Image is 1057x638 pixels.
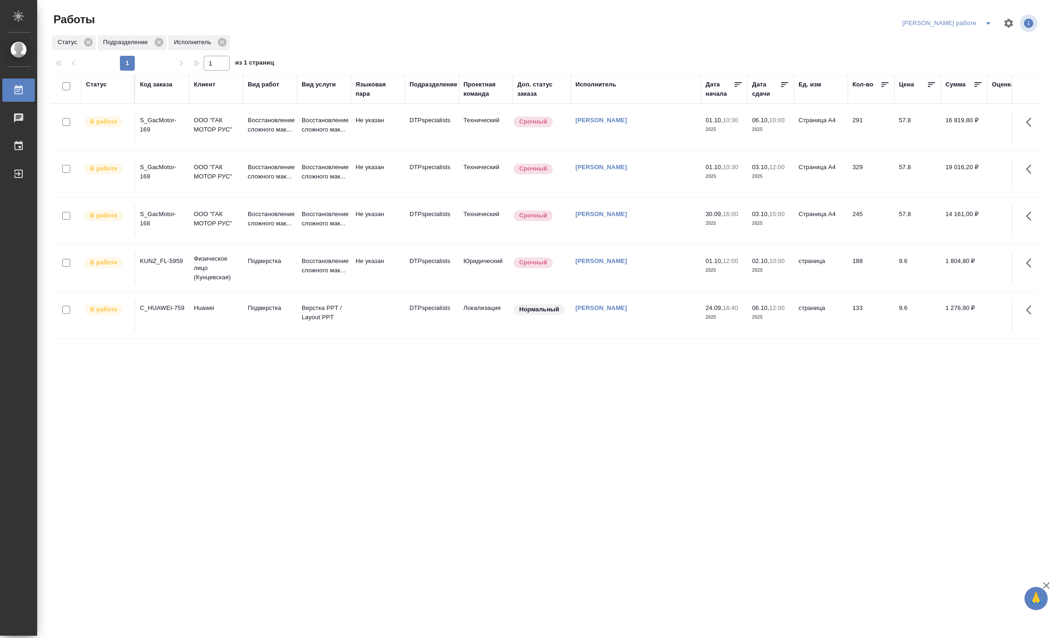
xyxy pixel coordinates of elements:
[519,164,547,173] p: Срочный
[794,111,848,144] td: Страница А4
[58,38,80,47] p: Статус
[852,80,873,89] div: Кол-во
[769,117,785,124] p: 10:00
[723,257,738,264] p: 12:00
[519,211,547,220] p: Срочный
[752,313,789,322] p: 2025
[405,205,459,237] td: DTPspecialists
[575,117,627,124] a: [PERSON_NAME]
[302,80,336,89] div: Вид услуги
[248,303,292,313] p: Подверстка
[992,80,1014,89] div: Оценка
[84,303,130,316] div: Исполнитель выполняет работу
[848,111,894,144] td: 291
[302,116,346,134] p: Восстановление сложного мак...
[799,80,821,89] div: Ед. изм
[575,80,616,89] div: Исполнитель
[769,210,785,217] p: 15:00
[1020,14,1039,32] span: Посмотреть информацию
[410,80,457,89] div: Подразделение
[351,158,405,191] td: Не указан
[519,258,547,267] p: Срочный
[706,219,743,228] p: 2025
[752,210,769,217] p: 03.10,
[752,219,789,228] p: 2025
[90,164,117,173] p: В работе
[848,205,894,237] td: 245
[575,304,627,311] a: [PERSON_NAME]
[1020,111,1043,133] button: Здесь прячутся важные кнопки
[752,80,780,99] div: Дата сдачи
[752,266,789,275] p: 2025
[794,252,848,284] td: страница
[302,257,346,275] p: Восстановление сложного мак...
[848,299,894,331] td: 133
[248,257,292,266] p: Подверстка
[706,117,723,124] p: 01.10,
[459,205,513,237] td: Технический
[1020,205,1043,227] button: Здесь прячутся важные кнопки
[794,299,848,331] td: страница
[941,299,987,331] td: 1 276,80 ₽
[848,158,894,191] td: 329
[356,80,400,99] div: Языковая пара
[752,172,789,181] p: 2025
[706,304,723,311] p: 24.09,
[351,111,405,144] td: Не указан
[463,80,508,99] div: Проектная команда
[98,35,166,50] div: Подразделение
[706,257,723,264] p: 01.10,
[248,80,279,89] div: Вид работ
[575,164,627,171] a: [PERSON_NAME]
[90,258,117,267] p: В работе
[459,299,513,331] td: Локализация
[52,35,96,50] div: Статус
[194,116,238,134] p: ООО "ГАК МОТОР РУС"
[752,304,769,311] p: 06.10,
[794,205,848,237] td: Страница А4
[1020,299,1043,321] button: Здесь прячутся важные кнопки
[941,158,987,191] td: 19 016,20 ₽
[894,252,941,284] td: 9.6
[84,163,130,175] div: Исполнитель выполняет работу
[459,111,513,144] td: Технический
[723,210,738,217] p: 16:00
[140,80,172,89] div: Код заказа
[769,304,785,311] p: 12:00
[752,257,769,264] p: 02.10,
[723,304,738,311] p: 16:40
[84,116,130,128] div: Исполнитель выполняет работу
[519,305,559,314] p: Нормальный
[351,252,405,284] td: Не указан
[894,299,941,331] td: 9.6
[894,205,941,237] td: 57.8
[899,80,914,89] div: Цена
[405,158,459,191] td: DTPspecialists
[248,163,292,181] p: Восстановление сложного мак...
[706,125,743,134] p: 2025
[1020,252,1043,274] button: Здесь прячутся важные кнопки
[459,252,513,284] td: Юридический
[90,305,117,314] p: В работе
[51,12,95,27] span: Работы
[706,80,733,99] div: Дата начала
[140,210,185,228] div: S_GacMotor-168
[168,35,230,50] div: Исполнитель
[302,210,346,228] p: Восстановление сложного мак...
[194,163,238,181] p: ООО "ГАК МОТОР РУС"
[248,116,292,134] p: Восстановление сложного мак...
[706,172,743,181] p: 2025
[405,252,459,284] td: DTPspecialists
[103,38,151,47] p: Подразделение
[194,210,238,228] p: ООО "ГАК МОТОР РУС"
[794,158,848,191] td: Страница А4
[405,111,459,144] td: DTPspecialists
[517,80,566,99] div: Доп. статус заказа
[302,163,346,181] p: Восстановление сложного мак...
[848,252,894,284] td: 188
[769,257,785,264] p: 10:00
[194,303,238,313] p: Huawei
[194,80,215,89] div: Клиент
[723,164,738,171] p: 10:30
[894,111,941,144] td: 57.8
